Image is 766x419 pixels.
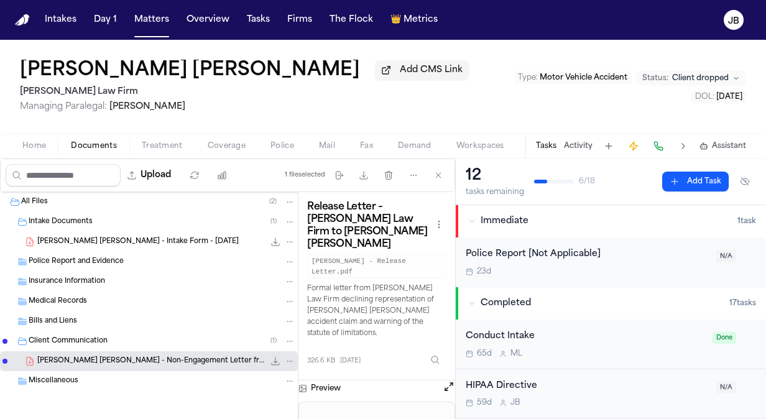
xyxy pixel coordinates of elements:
span: Demand [398,141,431,151]
button: Tasks [536,141,556,151]
span: Client Communication [29,336,108,347]
button: Matters [129,9,174,31]
span: J B [510,398,520,408]
button: Upload [121,164,178,186]
span: Police Report and Evidence [29,257,124,267]
span: Workspaces [456,141,504,151]
span: Completed [481,297,531,310]
button: Inspect [424,349,446,371]
span: 1 task [737,216,756,226]
span: [PERSON_NAME] [109,102,185,111]
button: Overview [182,9,234,31]
span: Type : [518,74,538,81]
button: Tasks [242,9,275,31]
span: [PERSON_NAME] [PERSON_NAME] - Intake Form - [DATE] [37,237,239,247]
span: 59d [477,398,492,408]
input: Search files [6,164,121,186]
button: Make a Call [650,137,667,155]
span: [PERSON_NAME] [PERSON_NAME] - Non-Engagement Letter from [PERSON_NAME] Law Firm - [DATE] [37,356,264,367]
button: Open preview [443,380,455,393]
button: Change status from Client dropped [636,71,746,86]
button: Firms [282,9,317,31]
div: 12 [466,166,524,186]
h2: [PERSON_NAME] Law Firm [20,85,469,99]
code: [PERSON_NAME] - Release Letter.pdf [307,254,446,279]
span: ( 2 ) [269,198,277,205]
button: Add Task [600,137,617,155]
div: Police Report [Not Applicable] [466,247,709,262]
p: Formal letter from [PERSON_NAME] Law Firm declining representation of [PERSON_NAME] [PERSON_NAME]... [307,283,446,339]
span: 17 task s [729,298,756,308]
button: Intakes [40,9,81,31]
button: Activity [564,141,593,151]
span: 65d [477,349,492,359]
div: Open task: Police Report [Not Applicable] [456,237,766,287]
button: Open preview [443,380,455,397]
div: 1 file selected [285,171,325,179]
button: Hide completed tasks (⌘⇧H) [734,172,756,191]
span: All Files [21,197,48,208]
div: Open task: HIPAA Directive [456,369,766,419]
button: crownMetrics [385,9,443,31]
button: Add Task [662,172,729,191]
span: 6 / 18 [579,177,595,186]
button: Day 1 [89,9,122,31]
span: 326.6 KB [307,356,335,366]
span: Done [713,332,736,344]
button: Immediate1task [456,205,766,237]
button: Assistant [699,141,746,151]
span: Insurance Information [29,277,105,287]
span: [DATE] [340,356,361,366]
span: ( 1 ) [270,338,277,344]
span: Coverage [208,141,246,151]
img: Finch Logo [15,14,30,26]
h3: Preview [311,384,341,394]
span: Add CMS Link [400,64,463,76]
button: Download J. Blanco Viana - Non-Engagement Letter from Ruy Mireles Law Firm - 8.5.25 [269,355,282,367]
button: Download J. Blanco Viana - Intake Form - 7.22.25 [269,236,282,248]
span: Immediate [481,215,528,228]
span: Managing Paralegal: [20,102,107,111]
span: N/A [716,382,736,394]
button: Edit Type: Motor Vehicle Accident [514,71,631,84]
div: HIPAA Directive [466,379,709,394]
span: Client dropped [672,73,729,83]
span: Status: [642,73,668,83]
span: Fax [360,141,373,151]
span: Motor Vehicle Accident [540,74,627,81]
div: Conduct Intake [466,329,705,344]
div: tasks remaining [466,187,524,197]
span: Mail [319,141,335,151]
button: The Flock [325,9,378,31]
button: Edit matter name [20,60,360,82]
span: Bills and Liens [29,316,77,327]
span: ( 1 ) [270,218,277,225]
span: DOL : [695,93,714,101]
span: Treatment [142,141,183,151]
span: Home [22,141,46,151]
a: Home [15,14,30,26]
span: Intake Documents [29,217,93,228]
span: Police [270,141,294,151]
button: Edit DOL: 2025-06-18 [691,91,746,103]
span: Miscellaneous [29,376,78,387]
span: Assistant [712,141,746,151]
button: Completed17tasks [456,287,766,320]
span: Medical Records [29,297,87,307]
div: Open task: Conduct Intake [456,320,766,369]
span: M L [510,349,522,359]
span: Documents [71,141,117,151]
h3: Release Letter – [PERSON_NAME] Law Firm to [PERSON_NAME] [PERSON_NAME] [307,201,431,251]
button: Add CMS Link [375,60,469,80]
span: N/A [716,251,736,262]
h1: [PERSON_NAME] [PERSON_NAME] [20,60,360,82]
span: 23d [477,267,491,277]
span: [DATE] [716,93,742,101]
